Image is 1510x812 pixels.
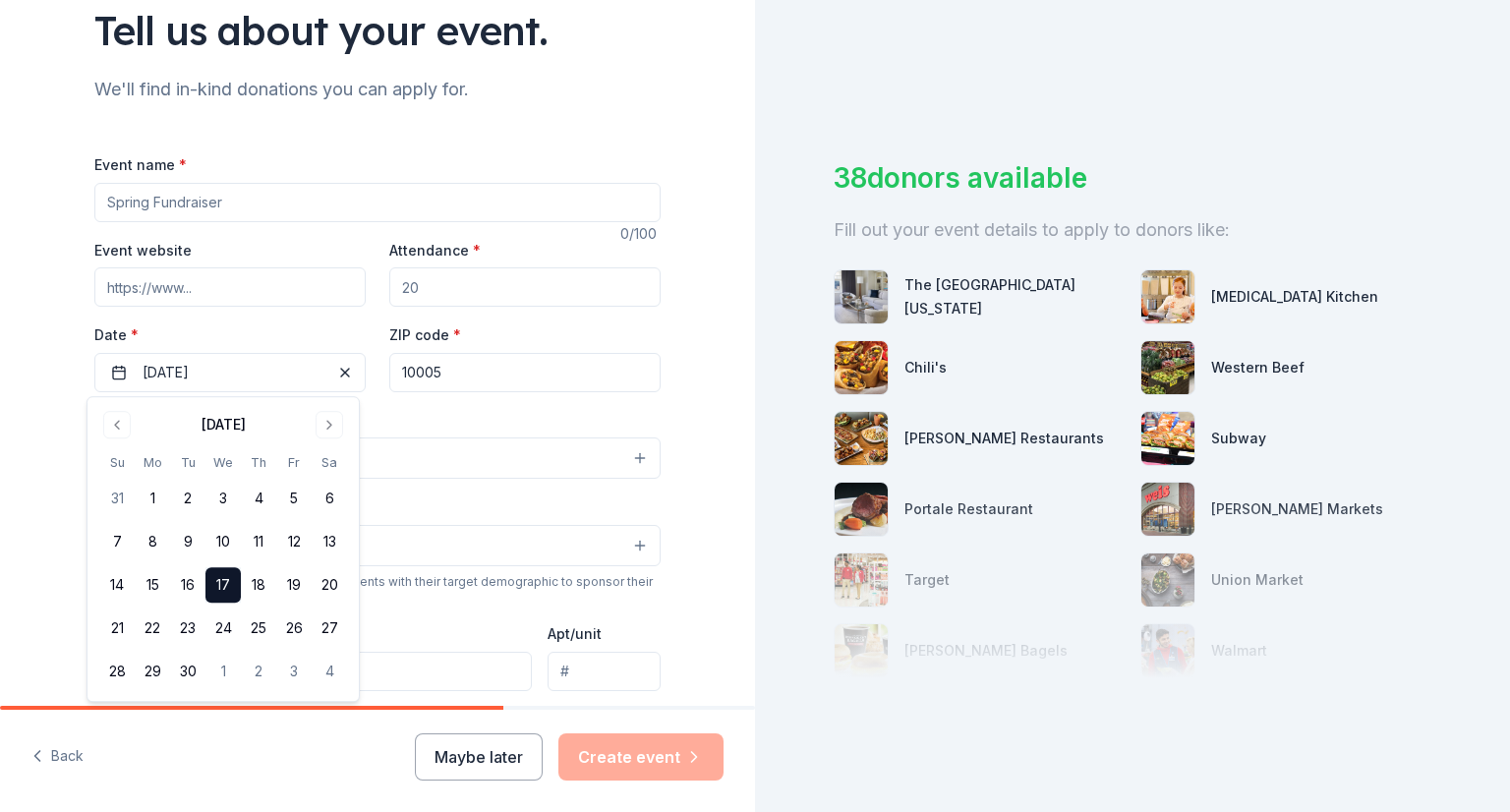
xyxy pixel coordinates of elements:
button: 13 [312,524,347,559]
button: Maybe later [415,733,543,781]
input: 20 [389,267,661,307]
button: 31 [99,481,135,516]
button: 7 [99,524,135,559]
label: Date [94,325,366,345]
button: 23 [170,610,205,646]
button: 22 [135,610,170,646]
input: # [548,652,661,691]
th: Thursday [241,452,276,473]
button: 2 [241,654,276,689]
button: [DATE] [94,353,366,392]
button: Go to previous month [103,411,131,438]
button: 5 [276,481,312,516]
img: photo for The Peninsula New York [835,270,888,323]
button: 2 [170,481,205,516]
button: Back [31,736,84,778]
div: The [GEOGRAPHIC_DATA][US_STATE] [904,273,1125,320]
div: We use this information to help brands find events with their target demographic to sponsor their... [94,574,661,606]
div: We'll find in-kind donations you can apply for. [94,74,661,105]
button: 15 [135,567,170,603]
th: Sunday [99,452,135,473]
label: Attendance [389,241,481,261]
button: 29 [135,654,170,689]
button: 4 [241,481,276,516]
button: Go to next month [316,411,343,438]
th: Saturday [312,452,347,473]
button: 6 [312,481,347,516]
label: Apt/unit [548,624,602,644]
button: 20 [312,567,347,603]
label: Event website [94,241,192,261]
button: 9 [170,524,205,559]
input: https://www... [94,267,366,307]
button: 21 [99,610,135,646]
button: 26 [276,610,312,646]
div: Western Beef [1211,356,1305,379]
button: 8 [135,524,170,559]
div: [MEDICAL_DATA] Kitchen [1211,285,1378,309]
div: 0 /100 [620,222,661,246]
div: Tell us about your event. [94,3,661,58]
img: photo for Chili's [835,341,888,394]
div: [PERSON_NAME] Restaurants [904,427,1104,450]
button: 1 [205,654,241,689]
button: 4 [312,654,347,689]
button: Select [94,525,661,566]
div: Fill out your event details to apply to donors like: [834,214,1431,246]
button: 25 [241,610,276,646]
th: Tuesday [170,452,205,473]
th: Friday [276,452,312,473]
label: Event name [94,155,187,175]
img: photo for Subway [1141,412,1194,465]
th: Monday [135,452,170,473]
input: 12345 (U.S. only) [389,353,661,392]
button: 28 [99,654,135,689]
button: 3 [276,654,312,689]
div: Chili's [904,356,947,379]
button: 18 [241,567,276,603]
div: Subway [1211,427,1266,450]
input: Spring Fundraiser [94,183,661,222]
img: photo for Western Beef [1141,341,1194,394]
button: 14 [99,567,135,603]
button: 11 [241,524,276,559]
button: 12 [276,524,312,559]
button: 24 [205,610,241,646]
button: 27 [312,610,347,646]
button: Select [94,437,661,479]
button: 3 [205,481,241,516]
div: [DATE] [202,413,246,436]
div: 38 donors available [834,157,1431,199]
img: photo for Taste Buds Kitchen [1141,270,1194,323]
button: 10 [205,524,241,559]
label: ZIP code [389,325,461,345]
img: photo for Thompson Restaurants [835,412,888,465]
button: 16 [170,567,205,603]
th: Wednesday [205,452,241,473]
button: 19 [276,567,312,603]
button: 30 [170,654,205,689]
button: 1 [135,481,170,516]
button: 17 [205,567,241,603]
